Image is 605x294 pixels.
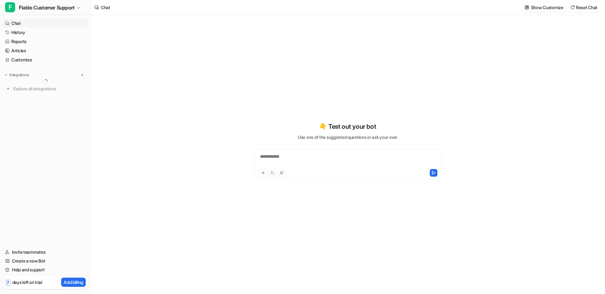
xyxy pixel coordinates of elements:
[9,72,29,77] p: Integrations
[3,46,88,55] a: Articles
[19,3,75,12] span: Fiable Customer Support
[3,84,88,93] a: Explore all integrations
[319,122,376,131] p: 👇 Test out your bot
[570,5,575,10] img: reset
[5,86,11,92] img: explore all integrations
[568,3,600,12] button: Reset Chat
[61,278,86,287] button: Add billing
[298,134,397,140] p: Use one of the suggested questions or ask your own
[531,4,563,11] p: Show Customize
[3,37,88,46] a: Reports
[3,55,88,64] a: Customize
[525,5,529,10] img: customize
[80,73,84,77] img: menu_add.svg
[3,72,31,78] button: Integrations
[5,2,15,12] span: F
[3,19,88,28] a: Chat
[7,280,9,286] p: 7
[3,265,88,274] a: Help and support
[101,4,110,11] div: Chat
[12,279,42,286] p: days left on trial
[64,279,83,286] p: Add billing
[4,73,8,77] img: expand menu
[3,248,88,257] a: Invite teammates
[3,28,88,37] a: History
[523,3,566,12] button: Show Customize
[13,84,85,94] span: Explore all integrations
[3,257,88,265] a: Create a new Bot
